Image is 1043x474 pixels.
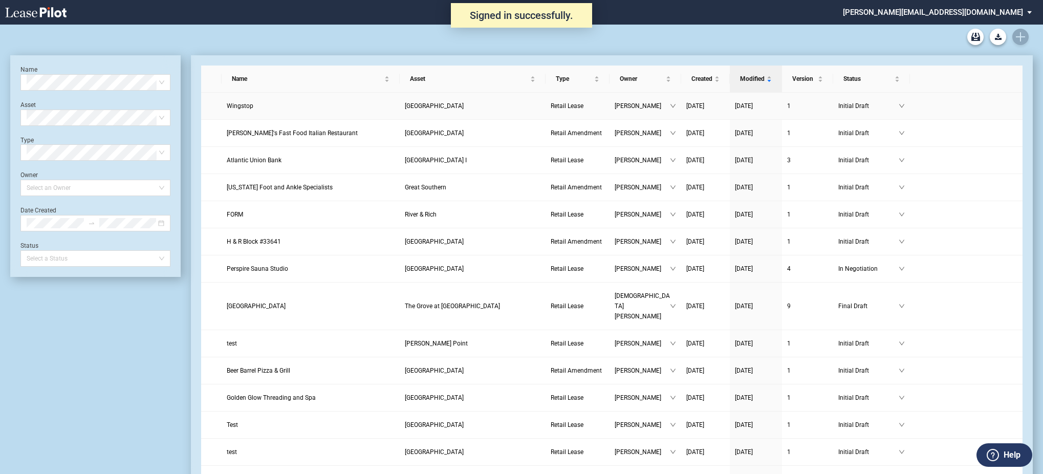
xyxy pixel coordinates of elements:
a: Retail Lease [551,447,604,457]
span: Modified [740,74,765,84]
a: 1 [787,182,828,192]
span: down [899,103,905,109]
a: [DATE] [735,447,777,457]
a: [PERSON_NAME]'s Fast Food Italian Restaurant [227,128,395,138]
a: [DATE] [686,301,725,311]
span: down [670,211,676,218]
a: [GEOGRAPHIC_DATA] [405,128,540,138]
a: Retail Amendment [551,182,604,192]
span: 3 [787,157,791,164]
span: Park West Village II [405,265,464,272]
button: Help [976,443,1032,467]
span: down [899,266,905,272]
span: Initial Draft [838,338,899,349]
span: [DATE] [735,394,753,401]
button: Download Blank Form [990,29,1006,45]
span: Owner [620,74,664,84]
span: Pickerington Square [405,421,464,428]
span: swap-right [88,220,95,227]
a: [DATE] [686,338,725,349]
span: Retail Lease [551,394,583,401]
a: [DATE] [735,301,777,311]
a: [DATE] [735,155,777,165]
span: 1 [787,448,791,456]
a: 1 [787,447,828,457]
span: Golden Glow Threading and Spa [227,394,316,401]
a: [GEOGRAPHIC_DATA] [405,236,540,247]
span: [PERSON_NAME] [615,155,670,165]
a: Perspire Sauna Studio [227,264,395,274]
span: Initial Draft [838,182,899,192]
span: Beer Barrel Pizza & Grill [227,367,290,374]
span: 1 [787,102,791,110]
a: [DATE] [686,420,725,430]
a: Retail Lease [551,264,604,274]
span: [DATE] [735,448,753,456]
span: Initial Draft [838,365,899,376]
a: [GEOGRAPHIC_DATA] [405,365,540,376]
span: down [899,395,905,401]
span: [PERSON_NAME] [615,365,670,376]
span: Easton Square [405,367,464,374]
a: Great Southern [405,182,540,192]
span: Retail Amendment [551,184,602,191]
th: Owner [610,66,681,93]
span: down [670,303,676,309]
span: Ohio Foot and Ankle Specialists [227,184,333,191]
a: [DATE] [686,393,725,403]
span: Fazoli's Fast Food Italian Restaurant [227,130,358,137]
span: 1 [787,421,791,428]
a: Atlantic Union Bank [227,155,395,165]
a: [GEOGRAPHIC_DATA] [405,420,540,430]
span: [DATE] [686,184,704,191]
span: [PERSON_NAME] [615,420,670,430]
span: down [670,103,676,109]
span: [DATE] [735,130,753,137]
a: 9 [787,301,828,311]
a: 1 [787,338,828,349]
span: The Grove at Towne Center [405,303,500,310]
label: Owner [20,171,38,179]
span: down [899,422,905,428]
span: 1 [787,184,791,191]
a: [GEOGRAPHIC_DATA] [227,301,395,311]
a: Test [227,420,395,430]
label: Date Created [20,207,56,214]
a: Retail Lease [551,393,604,403]
span: River & Rich [405,211,437,218]
a: Retail Lease [551,155,604,165]
a: 1 [787,420,828,430]
a: Wingstop [227,101,395,111]
span: Winchester Square [405,238,464,245]
span: 1 [787,211,791,218]
a: Retail Lease [551,420,604,430]
span: test [227,448,237,456]
span: Retail Lease [551,102,583,110]
span: down [899,239,905,245]
span: [DATE] [735,340,753,347]
span: Retail Lease [551,265,583,272]
a: [DATE] [686,182,725,192]
span: Playa Bowls [227,303,286,310]
a: [DATE] [735,393,777,403]
span: down [899,211,905,218]
span: down [899,157,905,163]
a: [US_STATE] Foot and Ankle Specialists [227,182,395,192]
a: [PERSON_NAME] Point [405,338,540,349]
th: Status [833,66,910,93]
a: FORM [227,209,395,220]
span: down [899,340,905,347]
span: down [899,303,905,309]
span: Retail Lease [551,211,583,218]
a: 1 [787,393,828,403]
span: [DATE] [686,238,704,245]
span: Initial Draft [838,209,899,220]
a: test [227,338,395,349]
span: Atlantic Union Bank [227,157,281,164]
span: [DATE] [686,448,704,456]
span: down [670,266,676,272]
span: down [670,422,676,428]
span: FORM [227,211,243,218]
a: [GEOGRAPHIC_DATA] [405,264,540,274]
span: 1 [787,367,791,374]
